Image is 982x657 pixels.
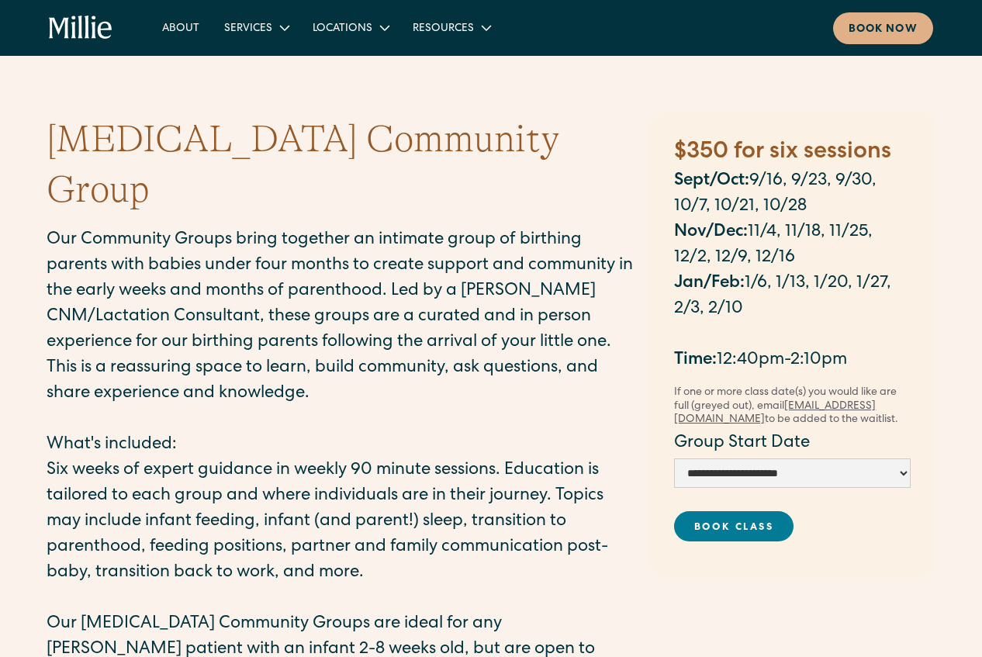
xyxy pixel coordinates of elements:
[150,15,212,40] a: About
[833,12,933,44] a: Book now
[674,271,911,323] p: 1/6, 1/13, 1/20, 1/27, 2/3, 2/10
[47,586,634,612] p: ‍
[674,352,717,369] strong: ‍ Time:
[674,173,749,190] strong: Sept/Oct:
[674,169,911,220] p: 9/16, 9/23, 9/30, 10/7, 10/21, 10/28
[49,16,112,40] a: home
[47,407,634,433] p: ‍
[674,386,911,427] div: If one or more class date(s) you would like are full (greyed out), email to be added to the waitl...
[47,228,634,407] p: Our Community Groups bring together an intimate group of birthing parents with babies under four ...
[313,21,372,37] div: Locations
[674,323,911,374] p: ‍ 12:40pm-2:10pm
[674,511,794,541] a: Book Class
[674,220,911,271] p: 11/4, 11/18, 11/25, 12/2, 12/9, 12/16
[47,115,634,216] h1: [MEDICAL_DATA] Community Group
[674,275,745,292] strong: Jan/Feb:
[674,431,911,457] label: Group Start Date
[849,22,918,38] div: Book now
[674,141,891,164] strong: $350 for six sessions
[47,458,634,586] p: Six weeks of expert guidance in weekly 90 minute sessions. Education is tailored to each group an...
[47,433,634,458] p: What's included:
[224,21,272,37] div: Services
[413,21,474,37] div: Resources
[300,15,400,40] div: Locations
[212,15,300,40] div: Services
[400,15,502,40] div: Resources
[674,224,748,241] strong: Nov/Dec:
